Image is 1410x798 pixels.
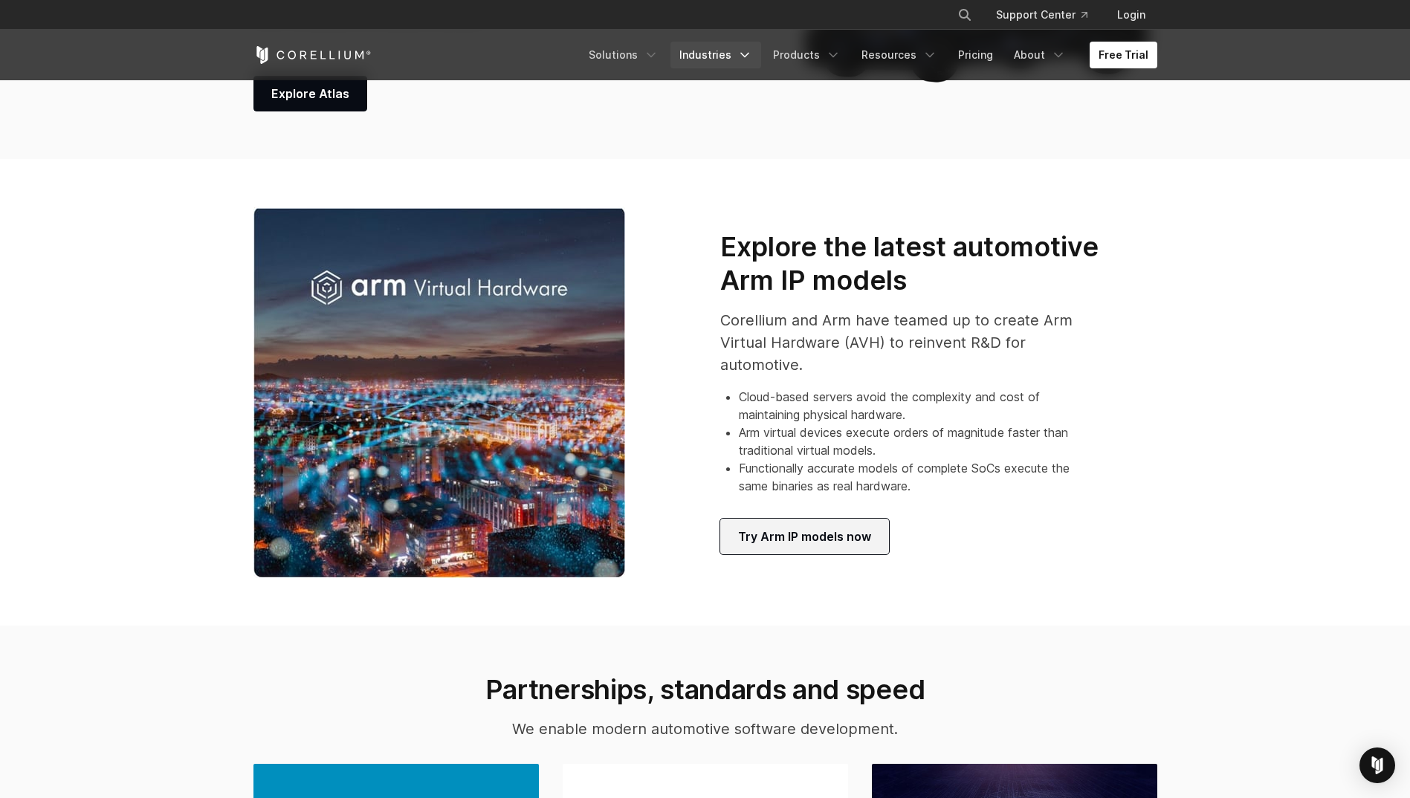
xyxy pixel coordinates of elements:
img: Arm Virtual Hardware image 1 [253,207,625,578]
a: Try Arm IP models now [720,519,889,554]
p: We enable modern automotive software development. [331,718,1079,740]
span: Try Arm IP models now [738,528,871,545]
a: Corellium Home [253,46,372,64]
button: Search [951,1,978,28]
a: Resources [853,42,946,68]
div: Open Intercom Messenger [1359,747,1395,783]
span: Explore Atlas [271,85,349,103]
li: Functionally accurate models of complete SoCs execute the same binaries as real hardware. [739,459,1101,495]
div: Navigation Menu [940,1,1157,28]
div: Navigation Menu [580,42,1157,68]
a: Support Center [984,1,1099,28]
a: Explore Atlas [253,76,367,111]
a: Products [764,42,850,68]
a: About [1005,42,1075,68]
li: Cloud-based servers avoid the complexity and cost of maintaining physical hardware. [739,388,1101,424]
a: Industries [670,42,761,68]
a: Login [1105,1,1157,28]
a: Free Trial [1090,42,1157,68]
a: Solutions [580,42,667,68]
li: Arm virtual devices execute orders of magnitude faster than traditional virtual models. [739,424,1101,459]
a: Pricing [949,42,1002,68]
span: Corellium and Arm have teamed up to create Arm Virtual Hardware (AVH) to reinvent R&D for automot... [720,311,1073,374]
h2: Partnerships, standards and speed [331,673,1079,706]
h3: Explore the latest automotive Arm IP models [720,230,1101,297]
